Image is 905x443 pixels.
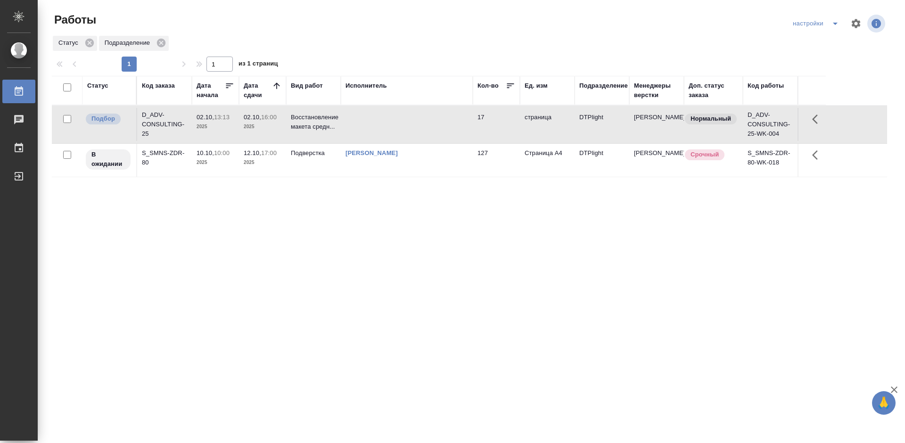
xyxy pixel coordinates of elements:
p: [PERSON_NAME] [634,148,679,158]
span: из 1 страниц [239,58,278,72]
span: 🙏 [876,393,892,413]
p: Срочный [691,150,719,159]
p: 10.10, [197,149,214,156]
p: Нормальный [691,114,731,123]
div: Менеджеры верстки [634,81,679,100]
p: Восстановление макета средн... [291,113,336,131]
span: Посмотреть информацию [867,15,887,33]
div: Статус [87,81,108,90]
div: split button [790,16,845,31]
div: Вид работ [291,81,323,90]
td: DTPlight [575,144,629,177]
div: S_SMNS-ZDR-80 [142,148,187,167]
div: Ед. изм [525,81,548,90]
p: Подразделение [105,38,153,48]
p: Подбор [91,114,115,123]
span: Работы [52,12,96,27]
div: Подразделение [579,81,628,90]
p: В ожидании [91,150,125,169]
button: Здесь прячутся важные кнопки [806,144,829,166]
p: 2025 [244,122,281,131]
div: Исполнитель назначен, приступать к работе пока рано [85,148,132,171]
div: Доп. статус заказа [689,81,738,100]
p: Статус [58,38,82,48]
td: S_SMNS-ZDR-80-WK-018 [743,144,798,177]
p: 12.10, [244,149,261,156]
div: Подразделение [99,36,169,51]
td: 17 [473,108,520,141]
td: 127 [473,144,520,177]
p: [PERSON_NAME] [634,113,679,122]
p: 2025 [197,122,234,131]
span: Настроить таблицу [845,12,867,35]
a: [PERSON_NAME] [346,149,398,156]
p: 16:00 [261,114,277,121]
td: Страница А4 [520,144,575,177]
div: Дата сдачи [244,81,272,100]
p: 10:00 [214,149,230,156]
p: 02.10, [244,114,261,121]
p: 13:13 [214,114,230,121]
button: Здесь прячутся важные кнопки [806,108,829,131]
div: Кол-во [477,81,499,90]
div: Исполнитель [346,81,387,90]
td: DTPlight [575,108,629,141]
div: Дата начала [197,81,225,100]
div: Код заказа [142,81,175,90]
div: Можно подбирать исполнителей [85,113,132,125]
p: 02.10, [197,114,214,121]
div: D_ADV-CONSULTING-25 [142,110,187,139]
td: страница [520,108,575,141]
p: 2025 [197,158,234,167]
p: 17:00 [261,149,277,156]
div: Статус [53,36,97,51]
div: Код работы [748,81,784,90]
td: D_ADV-CONSULTING-25-WK-004 [743,106,798,143]
button: 🙏 [872,391,896,415]
p: Подверстка [291,148,336,158]
p: 2025 [244,158,281,167]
